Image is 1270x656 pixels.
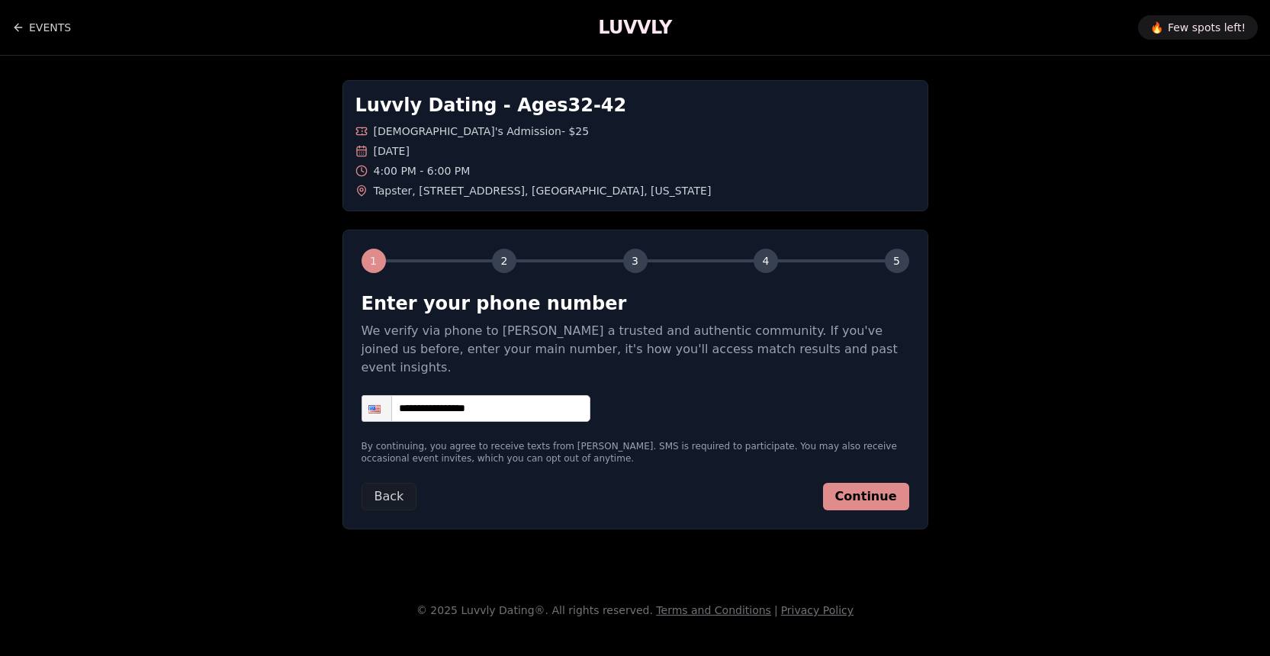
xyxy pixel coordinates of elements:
a: LUVVLY [598,15,671,40]
span: [DEMOGRAPHIC_DATA]'s Admission - $25 [374,124,590,139]
span: [DATE] [374,143,410,159]
a: Back to events [12,12,71,43]
div: United States: + 1 [362,396,391,421]
a: Privacy Policy [781,604,854,616]
h1: Luvvly Dating - Ages 32 - 42 [355,93,915,117]
div: 2 [492,249,516,273]
span: Few spots left! [1168,20,1246,35]
span: 🔥 [1150,20,1163,35]
button: Back [362,483,417,510]
h2: Enter your phone number [362,291,909,316]
span: 4:00 PM - 6:00 PM [374,163,471,178]
div: 1 [362,249,386,273]
span: Tapster , [STREET_ADDRESS] , [GEOGRAPHIC_DATA] , [US_STATE] [374,183,712,198]
p: We verify via phone to [PERSON_NAME] a trusted and authentic community. If you've joined us befor... [362,322,909,377]
button: Continue [823,483,909,510]
div: 4 [754,249,778,273]
div: 5 [885,249,909,273]
div: 3 [623,249,648,273]
p: By continuing, you agree to receive texts from [PERSON_NAME]. SMS is required to participate. You... [362,440,909,465]
span: | [774,604,778,616]
a: Terms and Conditions [656,604,771,616]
